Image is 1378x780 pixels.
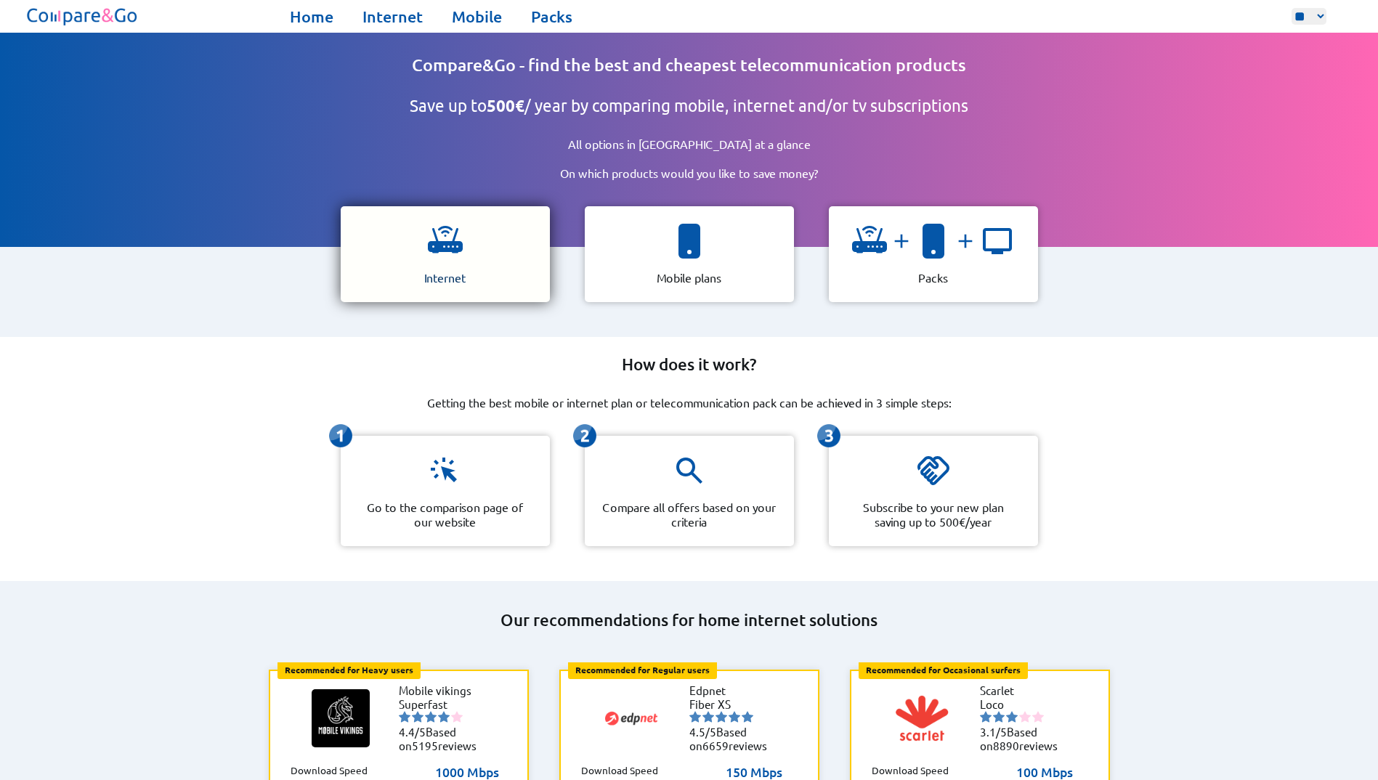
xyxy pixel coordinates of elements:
[1019,711,1031,723] img: starnr4
[399,711,410,723] img: starnr1
[980,683,1067,697] li: Scarlet
[285,664,413,675] b: Recommended for Heavy users
[729,711,740,723] img: starnr4
[329,424,352,447] img: icon representing the first-step
[980,725,1007,739] span: 3.1/5
[716,711,727,723] img: starnr3
[24,4,141,29] img: Logo of Compare&Go
[438,711,450,723] img: starnr4
[531,7,572,27] a: Packs
[424,270,466,285] p: Internet
[993,711,1005,723] img: starnr2
[980,224,1015,259] img: icon representing a tv
[702,711,714,723] img: starnr2
[358,500,532,529] p: Go to the comparison page of our website
[412,54,966,76] h1: Compare&Go - find the best and cheapest telecommunication products
[399,697,486,711] li: Superfast
[817,206,1050,302] a: icon representing a wifiandicon representing a smartphoneandicon representing a tv Packs
[852,224,887,259] img: icon representing a wifi
[622,354,757,375] h2: How does it work?
[742,711,753,723] img: starnr5
[866,664,1021,675] b: Recommended for Occasional surfers
[452,7,502,27] a: Mobile
[428,224,463,259] img: icon representing a wifi
[427,395,952,410] p: Getting the best mobile or internet plan or telecommunication pack can be achieved in 3 simple st...
[412,711,423,723] img: starnr2
[846,500,1021,529] p: Subscribe to your new plan saving up to 500€/year
[887,229,916,253] img: and
[951,229,980,253] img: and
[581,763,658,780] p: Download Speed
[689,725,777,752] li: Based on reviews
[425,711,437,723] img: starnr3
[573,206,806,302] a: icon representing a smartphone Mobile plans
[872,763,949,780] p: Download Speed
[399,725,486,752] li: Based on reviews
[399,725,426,739] span: 4.4/5
[399,683,486,697] li: Mobile vikings
[916,453,951,488] img: icon representing a handshake
[291,763,368,780] p: Download Speed
[702,739,729,752] span: 6659
[487,96,524,115] b: 500€
[689,711,701,723] img: starnr1
[522,137,857,151] p: All options in [GEOGRAPHIC_DATA] at a glance
[602,500,777,529] p: Compare all offers based on your criteria
[657,270,721,285] p: Mobile plans
[312,689,370,747] img: Logo of Mobile vikings
[726,763,797,780] p: 150 Mbps
[1006,711,1018,723] img: starnr3
[362,7,423,27] a: Internet
[980,711,992,723] img: starnr1
[817,424,840,447] img: icon representing the third-step
[573,424,596,447] img: icon representing the second-step
[412,739,438,752] span: 5195
[451,711,463,723] img: starnr5
[980,697,1067,711] li: Loco
[993,739,1019,752] span: 8890
[893,689,951,747] img: Logo of Scarlet
[514,166,864,180] p: On which products would you like to save money?
[254,610,1125,630] h2: Our recommendations for home internet solutions
[428,453,463,488] img: icon representing a click
[290,7,333,27] a: Home
[980,725,1067,752] li: Based on reviews
[689,697,777,711] li: Fiber XS
[435,763,506,780] p: 1000 Mbps
[1032,711,1044,723] img: starnr5
[575,664,710,675] b: Recommended for Regular users
[916,224,951,259] img: icon representing a smartphone
[689,725,716,739] span: 4.5/5
[672,224,707,259] img: icon representing a smartphone
[689,683,777,697] li: Edpnet
[410,96,968,116] h2: Save up to / year by comparing mobile, internet and/or tv subscriptions
[918,270,948,285] p: Packs
[329,206,562,302] a: icon representing a wifi Internet
[672,453,707,488] img: icon representing a magnifying glass
[1016,763,1087,780] p: 100 Mbps
[602,689,660,747] img: Logo of Edpnet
